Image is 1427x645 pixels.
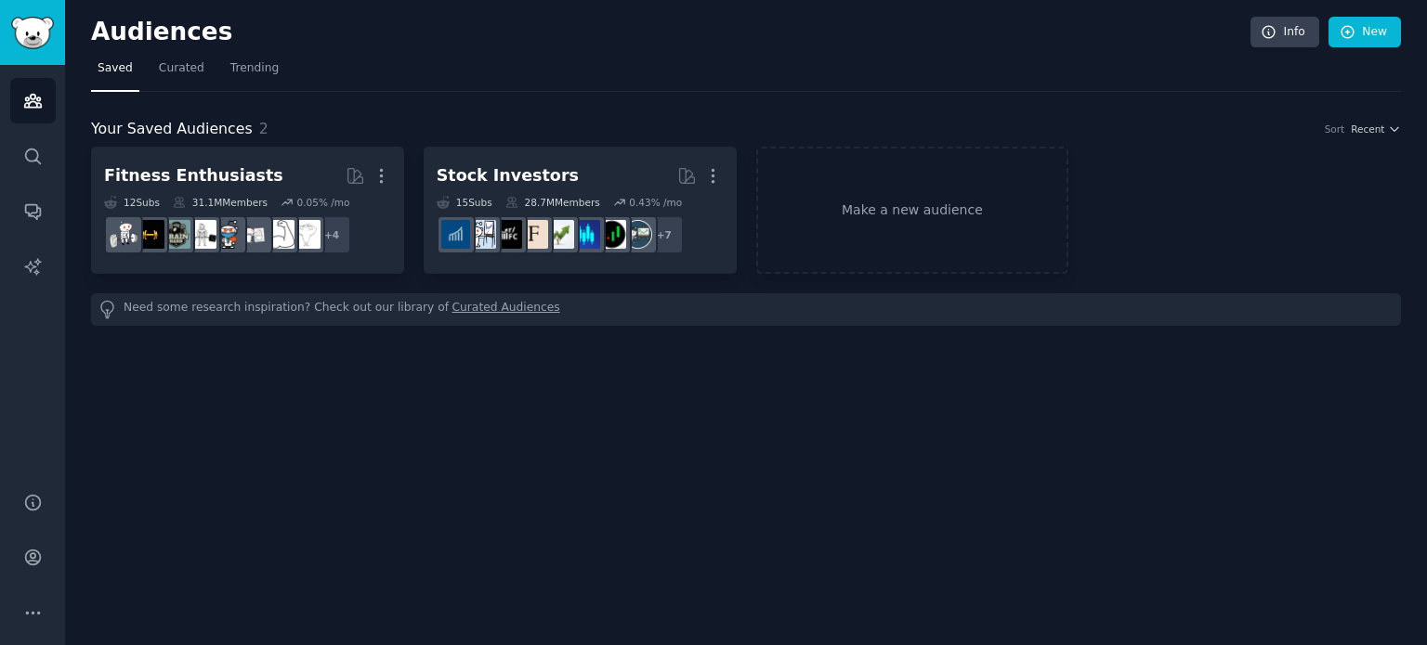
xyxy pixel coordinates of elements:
[424,147,737,274] a: Stock Investors15Subs28.7MMembers0.43% /mo+7stocksDaytradingStockMarketinvestingfinanceFinancialC...
[1325,123,1345,135] div: Sort
[110,220,138,249] img: weightroom
[437,196,492,209] div: 15 Sub s
[259,120,268,137] span: 2
[623,220,652,249] img: stocks
[98,60,133,77] span: Saved
[452,300,560,319] a: Curated Audiences
[292,220,321,249] img: Fitness
[230,60,279,77] span: Trending
[1351,123,1384,135] span: Recent
[437,164,579,187] div: Stock Investors
[467,220,496,249] img: options
[91,293,1401,326] div: Need some research inspiration? Check out our library of
[159,60,204,77] span: Curated
[1250,17,1319,48] a: Info
[91,18,1250,47] h2: Audiences
[136,220,164,249] img: workout
[312,215,351,254] div: + 4
[296,196,349,209] div: 0.05 % /mo
[629,196,682,209] div: 0.43 % /mo
[11,17,54,49] img: GummySearch logo
[756,147,1069,274] a: Make a new audience
[1329,17,1401,48] a: New
[493,220,522,249] img: FinancialCareers
[173,196,268,209] div: 31.1M Members
[152,54,211,92] a: Curated
[104,164,283,187] div: Fitness Enthusiasts
[188,220,216,249] img: GYM
[91,118,253,141] span: Your Saved Audiences
[91,147,404,274] a: Fitness Enthusiasts12Subs31.1MMembers0.05% /mo+4Fitnessstrength_trainingloseitHealthGYMGymMotivat...
[266,220,295,249] img: strength_training
[224,54,285,92] a: Trending
[1351,123,1401,135] button: Recent
[104,196,160,209] div: 12 Sub s
[91,54,139,92] a: Saved
[597,220,626,249] img: Daytrading
[545,220,574,249] img: investing
[505,196,600,209] div: 28.7M Members
[571,220,600,249] img: StockMarket
[519,220,548,249] img: finance
[240,220,268,249] img: loseit
[645,215,684,254] div: + 7
[441,220,470,249] img: dividends
[162,220,190,249] img: GymMotivation
[214,220,242,249] img: Health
